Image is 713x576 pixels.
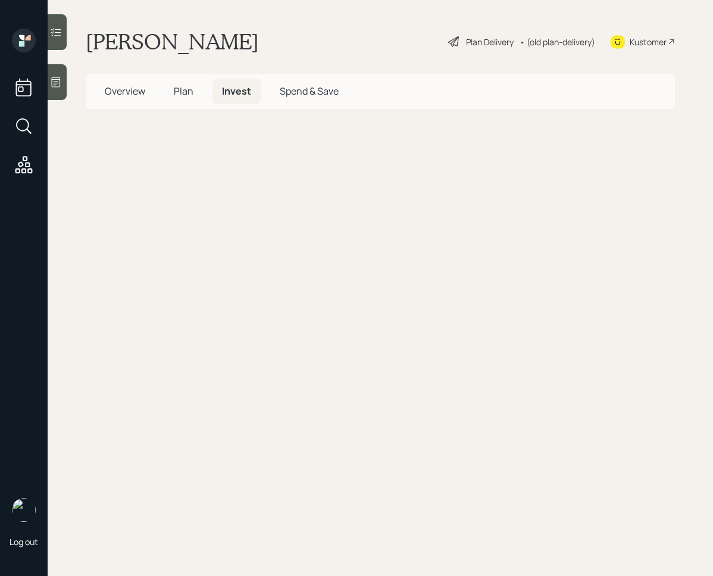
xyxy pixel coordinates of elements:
[105,84,145,98] span: Overview
[280,84,339,98] span: Spend & Save
[86,29,259,55] h1: [PERSON_NAME]
[466,36,514,48] div: Plan Delivery
[520,36,595,48] div: • (old plan-delivery)
[630,36,667,48] div: Kustomer
[10,536,38,547] div: Log out
[222,84,251,98] span: Invest
[12,498,36,522] img: retirable_logo.png
[174,84,193,98] span: Plan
